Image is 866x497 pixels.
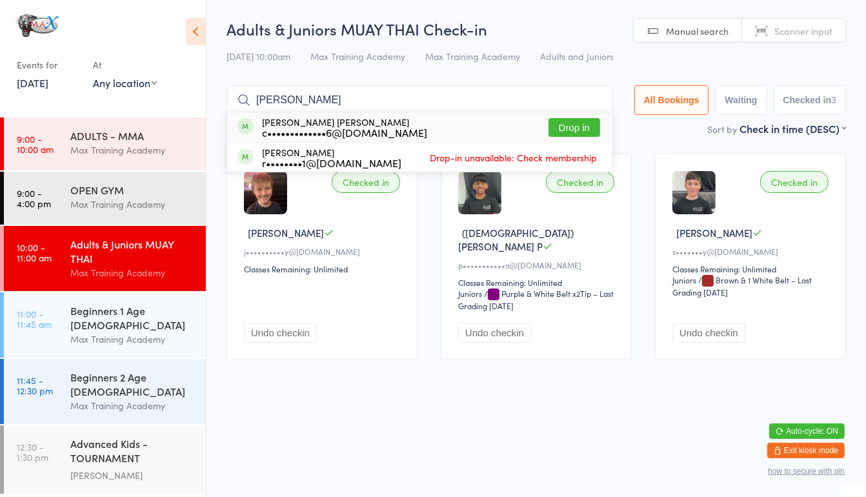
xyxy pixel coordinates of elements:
[332,171,400,193] div: Checked in
[17,309,52,329] time: 11:00 - 11:45 am
[672,263,832,274] div: Classes Remaining: Unlimited
[70,128,195,143] div: ADULTS - MMA
[672,323,745,343] button: Undo checkin
[549,118,600,137] button: Drop in
[17,242,52,263] time: 10:00 - 11:00 am
[70,468,195,483] div: [PERSON_NAME]
[70,303,195,332] div: Beginners 1 Age [DEMOGRAPHIC_DATA]
[227,50,290,63] span: [DATE] 10:00am
[427,148,600,167] span: Drop-in unavailable: Check membership
[70,183,195,197] div: OPEN GYM
[248,226,324,239] span: [PERSON_NAME]
[546,171,614,193] div: Checked in
[769,423,845,439] button: Auto-cycle: ON
[244,323,317,343] button: Undo checkin
[676,226,752,239] span: [PERSON_NAME]
[13,10,61,41] img: MAX Training Academy Ltd
[672,246,832,257] div: s•••••••y@[DOMAIN_NAME]
[70,398,195,413] div: Max Training Academy
[70,197,195,212] div: Max Training Academy
[774,25,832,37] span: Scanner input
[262,127,427,137] div: c•••••••••••••6@[DOMAIN_NAME]
[227,18,846,39] h2: Adults & Juniors MUAY THAI Check-in
[227,85,613,115] input: Search
[244,263,404,274] div: Classes Remaining: Unlimited
[93,54,157,76] div: At
[458,171,501,214] img: image1709381081.png
[244,246,404,257] div: j••••••••••y@[DOMAIN_NAME]
[768,467,845,476] button: how to secure with pin
[672,274,696,285] div: Juniors
[70,436,195,468] div: Advanced Kids - TOURNAMENT PREPARATION
[672,171,716,214] img: image1710200587.png
[666,25,729,37] span: Manual search
[17,375,53,396] time: 11:45 - 12:30 pm
[831,95,836,105] div: 3
[774,85,847,115] button: Checked in3
[310,50,405,63] span: Max Training Academy
[70,237,195,265] div: Adults & Juniors MUAY THAI
[262,117,427,137] div: [PERSON_NAME] [PERSON_NAME]
[4,292,206,358] a: 11:00 -11:45 amBeginners 1 Age [DEMOGRAPHIC_DATA]Max Training Academy
[70,332,195,347] div: Max Training Academy
[4,359,206,424] a: 11:45 -12:30 pmBeginners 2 Age [DEMOGRAPHIC_DATA]Max Training Academy
[70,265,195,280] div: Max Training Academy
[17,76,48,90] a: [DATE]
[262,147,401,168] div: [PERSON_NAME]
[740,121,846,136] div: Check in time (DESC)
[17,441,48,462] time: 12:30 - 1:30 pm
[17,188,51,208] time: 9:00 - 4:00 pm
[458,288,482,299] div: Juniors
[244,171,287,214] img: image1555518600.png
[760,171,829,193] div: Checked in
[458,288,614,311] span: / Purple & White Belt x2Tip – Last Grading [DATE]
[672,274,812,298] span: / Brown & 1 White Belt – Last Grading [DATE]
[70,370,195,398] div: Beginners 2 Age [DEMOGRAPHIC_DATA]
[767,443,845,458] button: Exit kiosk mode
[634,85,709,115] button: All Bookings
[4,425,206,494] a: 12:30 -1:30 pmAdvanced Kids - TOURNAMENT PREPARATION[PERSON_NAME]
[425,50,520,63] span: Max Training Academy
[458,259,618,270] div: p•••••••••••a@[DOMAIN_NAME]
[715,85,767,115] button: Waiting
[707,123,737,136] label: Sort by
[458,226,574,253] span: ([DEMOGRAPHIC_DATA]) [PERSON_NAME] P
[17,134,54,154] time: 9:00 - 10:00 am
[262,157,401,168] div: r••••••••1@[DOMAIN_NAME]
[4,226,206,291] a: 10:00 -11:00 amAdults & Juniors MUAY THAIMax Training Academy
[4,117,206,170] a: 9:00 -10:00 amADULTS - MMAMax Training Academy
[93,76,157,90] div: Any location
[540,50,614,63] span: Adults and Juniors
[17,54,80,76] div: Events for
[458,277,618,288] div: Classes Remaining: Unlimited
[458,323,531,343] button: Undo checkin
[4,172,206,225] a: 9:00 -4:00 pmOPEN GYMMax Training Academy
[70,143,195,157] div: Max Training Academy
